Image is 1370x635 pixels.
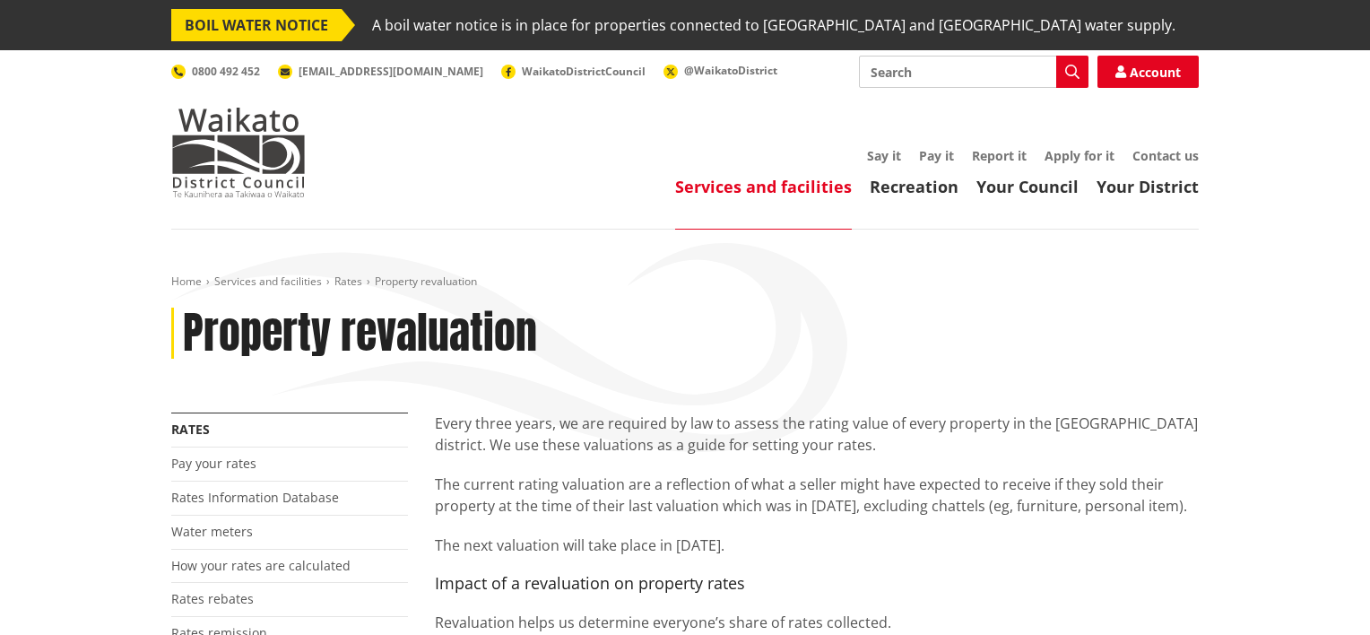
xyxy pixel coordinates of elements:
[171,421,210,438] a: Rates
[214,274,322,289] a: Services and facilities
[870,176,958,197] a: Recreation
[435,474,1199,517] p: The current rating valuation are a reflection of what a seller might have expected to receive if ...
[867,147,901,164] a: Say it
[171,523,253,540] a: Water meters
[171,9,342,41] span: BOIL WATER NOTICE
[675,176,852,197] a: Services and facilities
[183,308,537,360] h1: Property revaluation
[171,274,202,289] a: Home
[1097,56,1199,88] a: Account
[435,574,1199,594] h4: Impact of a revaluation on property rates
[684,63,777,78] span: @WaikatoDistrict
[1097,176,1199,197] a: Your District
[171,489,339,506] a: Rates Information Database
[435,612,1199,633] p: Revaluation helps us determine everyone’s share of rates collected.
[435,413,1199,456] p: Every three years, we are required by law to assess the rating value of every property in the [GE...
[435,535,1199,556] p: The next valuation will take place in [DATE].
[278,64,483,79] a: [EMAIL_ADDRESS][DOMAIN_NAME]
[171,108,306,197] img: Waikato District Council - Te Kaunihera aa Takiwaa o Waikato
[299,64,483,79] span: [EMAIL_ADDRESS][DOMAIN_NAME]
[375,274,477,289] span: Property revaluation
[522,64,646,79] span: WaikatoDistrictCouncil
[501,64,646,79] a: WaikatoDistrictCouncil
[976,176,1079,197] a: Your Council
[1132,147,1199,164] a: Contact us
[372,9,1175,41] span: A boil water notice is in place for properties connected to [GEOGRAPHIC_DATA] and [GEOGRAPHIC_DAT...
[171,455,256,472] a: Pay your rates
[192,64,260,79] span: 0800 492 452
[171,64,260,79] a: 0800 492 452
[919,147,954,164] a: Pay it
[334,274,362,289] a: Rates
[171,274,1199,290] nav: breadcrumb
[171,557,351,574] a: How your rates are calculated
[972,147,1027,164] a: Report it
[859,56,1088,88] input: Search input
[663,63,777,78] a: @WaikatoDistrict
[171,590,254,607] a: Rates rebates
[1045,147,1114,164] a: Apply for it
